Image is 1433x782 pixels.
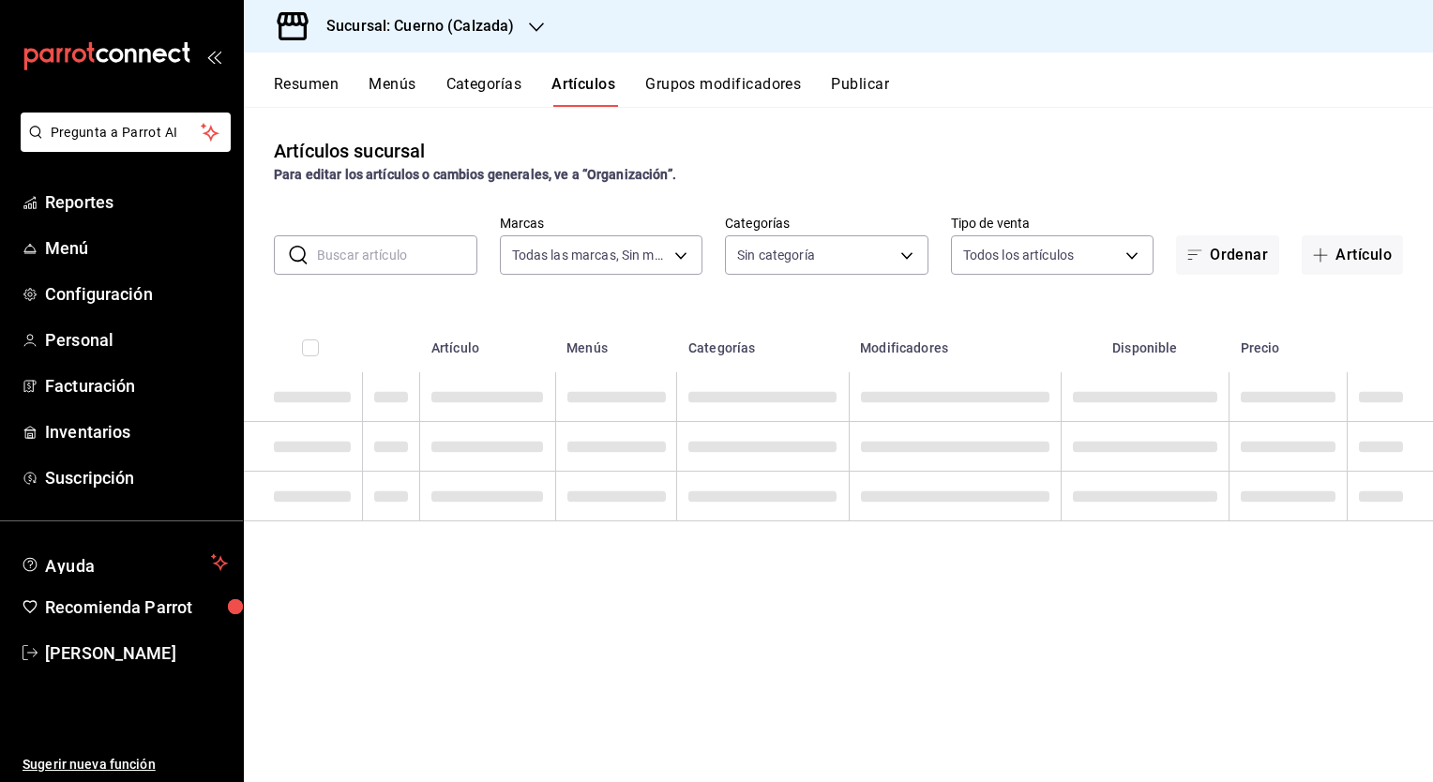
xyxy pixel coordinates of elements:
[45,551,204,574] span: Ayuda
[45,640,228,666] span: [PERSON_NAME]
[500,217,703,230] label: Marcas
[23,755,228,774] span: Sugerir nueva función
[13,136,231,156] a: Pregunta a Parrot AI
[274,75,339,107] button: Resumen
[555,312,677,372] th: Menús
[737,246,815,264] span: Sin categoría
[849,312,1061,372] th: Modificadores
[311,15,514,38] h3: Sucursal: Cuerno (Calzada)
[45,465,228,490] span: Suscripción
[45,281,228,307] span: Configuración
[512,246,669,264] span: Todas las marcas, Sin marca
[45,419,228,444] span: Inventarios
[551,75,615,107] button: Artículos
[831,75,889,107] button: Publicar
[677,312,849,372] th: Categorías
[317,236,477,274] input: Buscar artículo
[274,75,1433,107] div: navigation tabs
[45,594,228,620] span: Recomienda Parrot
[45,373,228,399] span: Facturación
[51,123,202,143] span: Pregunta a Parrot AI
[369,75,415,107] button: Menús
[420,312,555,372] th: Artículo
[963,246,1075,264] span: Todos los artículos
[1061,312,1229,372] th: Disponible
[45,189,228,215] span: Reportes
[274,167,676,182] strong: Para editar los artículos o cambios generales, ve a “Organización”.
[645,75,801,107] button: Grupos modificadores
[1302,235,1403,275] button: Artículo
[274,137,425,165] div: Artículos sucursal
[45,235,228,261] span: Menú
[1229,312,1348,372] th: Precio
[21,113,231,152] button: Pregunta a Parrot AI
[1176,235,1279,275] button: Ordenar
[206,49,221,64] button: open_drawer_menu
[446,75,522,107] button: Categorías
[951,217,1154,230] label: Tipo de venta
[45,327,228,353] span: Personal
[725,217,928,230] label: Categorías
